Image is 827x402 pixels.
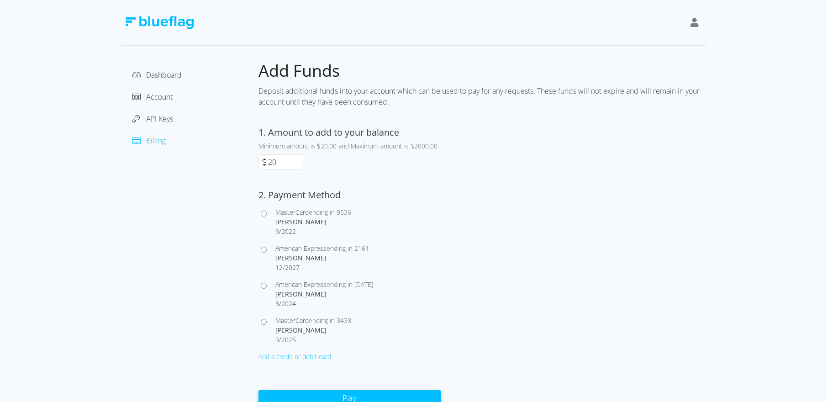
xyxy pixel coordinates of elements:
span: Billing [146,136,166,146]
span: Dashboard [146,70,182,80]
span: MasterCard [275,208,309,217]
div: [PERSON_NAME] [275,289,441,299]
a: Account [132,92,173,102]
span: 2025 [281,335,296,344]
div: Deposit additional funds into your account which can be used to pay for any requests. These funds... [258,82,706,111]
a: API Keys [132,114,173,124]
label: 2. Payment Method [258,189,341,201]
span: MasterCard [275,316,309,325]
span: 2024 [281,299,296,308]
div: [PERSON_NAME] [275,217,441,227]
span: / [283,263,285,272]
span: / [279,335,281,344]
span: ending in [DATE] [327,280,373,289]
span: Account [146,92,173,102]
div: Minimum amount is $20.00 and Maximum amount is $2000.00 [258,141,441,151]
span: ending in 9536 [309,208,351,217]
div: [PERSON_NAME] [275,325,441,335]
a: Dashboard [132,70,182,80]
span: 8 [275,299,279,308]
span: 9 [275,227,279,236]
span: 12 [275,263,283,272]
label: 1. Amount to add to your balance [258,126,399,138]
span: / [279,227,281,236]
img: Blue Flag Logo [125,16,194,29]
span: ending in 3438 [309,316,351,325]
span: American Express [275,280,327,289]
span: / [279,299,281,308]
div: Add a credit or debit card [258,352,441,361]
span: American Express [275,244,327,253]
span: Add Funds [258,59,340,82]
div: [PERSON_NAME] [275,253,441,263]
span: ending in 2161 [327,244,369,253]
span: 2027 [285,263,300,272]
span: API Keys [146,114,173,124]
span: 9 [275,335,279,344]
span: 2022 [281,227,296,236]
a: Billing [132,136,166,146]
